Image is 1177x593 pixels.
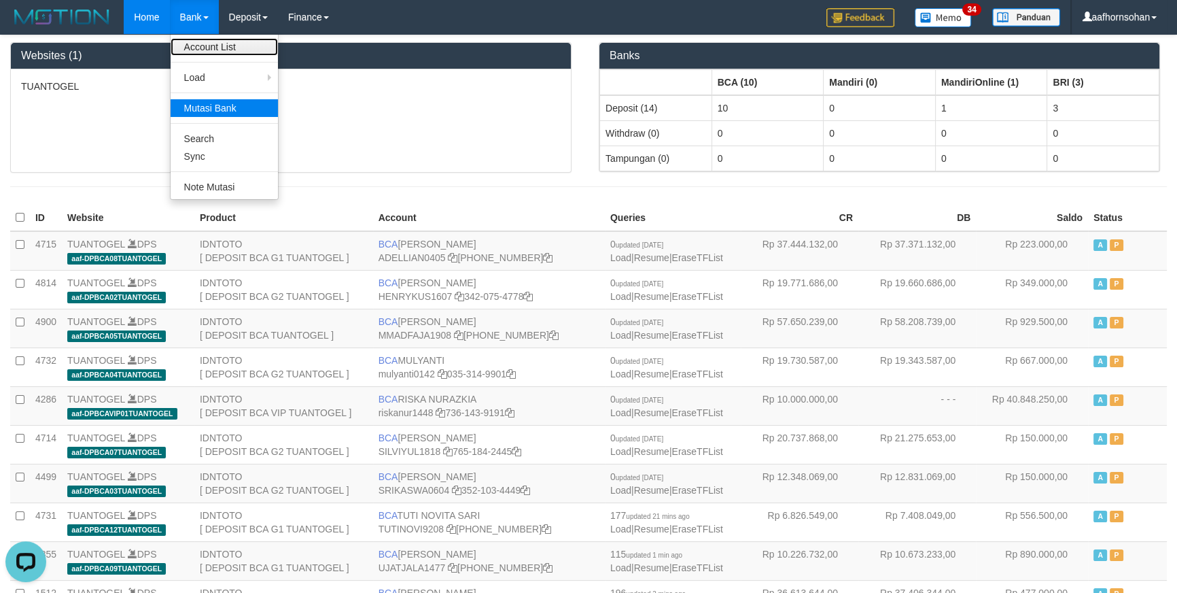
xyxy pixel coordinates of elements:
[610,433,723,457] span: | |
[1110,317,1123,328] span: Paused
[610,562,631,573] a: Load
[379,433,398,443] span: BCA
[976,425,1088,464] td: Rp 150.000,00
[454,330,463,341] a: Copy MMADFAJA1908 to clipboard
[62,541,194,580] td: DPS
[1110,239,1123,251] span: Paused
[171,130,278,148] a: Search
[379,446,441,457] a: SILVIYUL1818
[62,348,194,386] td: DPS
[915,8,972,27] img: Button%20Memo.svg
[373,541,605,580] td: [PERSON_NAME] [PHONE_NUMBER]
[634,330,669,341] a: Resume
[858,205,976,231] th: DB
[67,524,166,536] span: aaf-DPBCA12TUANTOGEL
[610,510,723,535] span: | |
[616,280,663,288] span: updated [DATE]
[30,386,62,425] td: 4286
[671,524,722,535] a: EraseTFList
[171,38,278,56] a: Account List
[824,146,936,171] td: 0
[30,309,62,348] td: 4900
[446,524,456,535] a: Copy TUTINOVI9208 to clipboard
[741,464,858,503] td: Rp 12.348.069,00
[616,358,663,365] span: updated [DATE]
[610,549,682,560] span: 115
[634,485,669,496] a: Resume
[610,524,631,535] a: Load
[741,541,858,580] td: Rp 10.226.732,00
[1093,317,1107,328] span: Active
[976,386,1088,425] td: Rp 40.848.250,00
[67,433,125,443] a: TUANTOGEL
[194,231,373,271] td: IDNTOTO [ DEPOSIT BCA G1 TUANTOGEL ]
[610,485,631,496] a: Load
[1093,239,1107,251] span: Active
[610,549,723,573] span: | |
[62,231,194,271] td: DPS
[194,425,373,464] td: IDNTOTO [ DEPOSIT BCA G2 TUANTOGEL ]
[543,562,552,573] a: Copy 4062238953 to clipboard
[600,120,712,146] td: Withdraw (0)
[610,355,723,379] span: | |
[634,252,669,263] a: Resume
[626,513,689,520] span: updated 21 mins ago
[1093,433,1107,445] span: Active
[373,270,605,309] td: [PERSON_NAME] 342-075-4778
[194,205,373,231] th: Product
[610,471,723,496] span: | |
[505,407,514,418] a: Copy 7361439191 to clipboard
[1047,69,1159,95] th: Group: activate to sort column ascending
[824,95,936,121] td: 0
[976,503,1088,541] td: Rp 556.500,00
[671,369,722,379] a: EraseTFList
[826,8,894,27] img: Feedback.jpg
[373,503,605,541] td: TUTI NOVITA SARI [PHONE_NUMBER]
[62,386,194,425] td: DPS
[1093,356,1107,367] span: Active
[67,253,166,265] span: aaf-DPBCA08TUANTOGEL
[671,330,722,341] a: EraseTFList
[67,277,125,288] a: TUANTOGEL
[373,231,605,271] td: [PERSON_NAME] [PHONE_NUMBER]
[634,407,669,418] a: Resume
[1110,394,1123,406] span: Paused
[935,146,1047,171] td: 0
[62,464,194,503] td: DPS
[616,474,663,481] span: updated [DATE]
[634,446,669,457] a: Resume
[62,425,194,464] td: DPS
[976,205,1088,231] th: Saldo
[30,270,62,309] td: 4814
[373,348,605,386] td: MULYANTI 035-314-9901
[194,270,373,309] td: IDNTOTO [ DEPOSIT BCA G2 TUANTOGEL ]
[605,205,741,231] th: Queries
[379,252,446,263] a: ADELLIAN0405
[194,309,373,348] td: IDNTOTO [ DEPOSIT BCA TUANTOGEL ]
[542,524,551,535] a: Copy 5665095298 to clipboard
[610,446,631,457] a: Load
[30,348,62,386] td: 4732
[671,485,722,496] a: EraseTFList
[741,270,858,309] td: Rp 19.771.686,00
[67,563,166,575] span: aaf-DPBCA09TUANTOGEL
[521,485,530,496] a: Copy 3521034449 to clipboard
[634,524,669,535] a: Resume
[962,3,981,16] span: 34
[194,541,373,580] td: IDNTOTO [ DEPOSIT BCA G1 TUANTOGEL ]
[824,120,936,146] td: 0
[67,316,125,327] a: TUANTOGEL
[610,394,663,405] span: 0
[610,277,663,288] span: 0
[30,425,62,464] td: 4714
[858,464,976,503] td: Rp 12.831.069,00
[379,316,398,327] span: BCA
[610,471,663,482] span: 0
[194,348,373,386] td: IDNTOTO [ DEPOSIT BCA G2 TUANTOGEL ]
[616,241,663,249] span: updated [DATE]
[610,369,631,379] a: Load
[858,541,976,580] td: Rp 10.673.233,00
[858,386,976,425] td: - - -
[671,446,722,457] a: EraseTFList
[379,485,450,496] a: SRIKASWA0604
